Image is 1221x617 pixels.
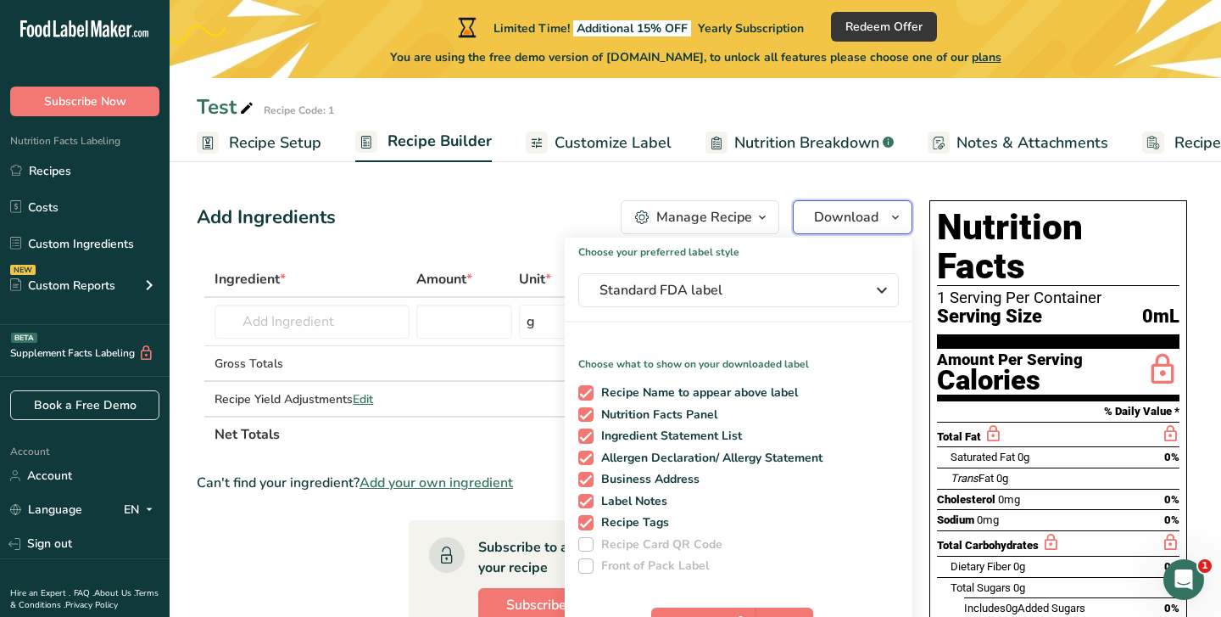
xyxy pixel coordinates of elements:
[65,599,118,611] a: Privacy Policy
[1164,513,1179,526] span: 0%
[937,430,981,443] span: Total Fat
[937,401,1179,422] section: % Daily Value *
[937,352,1083,368] div: Amount Per Serving
[1198,559,1212,573] span: 1
[578,273,899,307] button: Standard FDA label
[215,355,410,373] div: Gross Totals
[94,587,135,599] a: About Us .
[573,20,691,36] span: Additional 15% OFF
[996,472,1008,485] span: 0g
[937,539,1039,552] span: Total Carbohydrates
[594,385,799,401] span: Recipe Name to appear above label
[1164,451,1179,463] span: 0%
[951,451,1015,463] span: Saturated Fat
[1013,581,1025,594] span: 0g
[594,429,743,444] span: Ingredient Statement List
[594,472,700,487] span: Business Address
[74,587,94,599] a: FAQ .
[353,391,373,407] span: Edit
[956,132,1108,154] span: Notes & Attachments
[998,493,1020,506] span: 0mg
[506,595,599,615] span: Subscribe Now
[937,368,1083,393] div: Calories
[565,343,912,372] p: Choose what to show on your downloaded label
[594,494,668,509] span: Label Notes
[10,587,159,611] a: Terms & Conditions .
[1163,559,1204,600] iframe: Intercom live chat
[951,472,978,485] i: Trans
[793,200,912,234] button: Download
[937,208,1179,286] h1: Nutrition Facts
[972,49,1001,65] span: plans
[1164,493,1179,506] span: 0%
[478,537,667,578] div: Subscribe to a plan to Unlock your recipe
[416,269,472,289] span: Amount
[454,17,804,37] div: Limited Time!
[527,311,535,332] div: g
[10,495,82,524] a: Language
[355,122,492,163] a: Recipe Builder
[555,132,672,154] span: Customize Label
[928,124,1108,162] a: Notes & Attachments
[831,12,937,42] button: Redeem Offer
[10,390,159,420] a: Book a Free Demo
[10,265,36,275] div: NEW
[594,407,718,423] span: Nutrition Facts Panel
[390,48,1001,66] span: You are using the free demo version of [DOMAIN_NAME], to unlock all features please choose one of...
[656,207,752,227] div: Manage Recipe
[264,103,334,118] div: Recipe Code: 1
[229,132,321,154] span: Recipe Setup
[937,306,1042,328] span: Serving Size
[526,124,672,162] a: Customize Label
[594,515,670,530] span: Recipe Tags
[10,87,159,116] button: Subscribe Now
[734,132,879,154] span: Nutrition Breakdown
[197,473,912,493] div: Can't find your ingredient?
[1013,560,1025,573] span: 0g
[937,493,995,506] span: Cholesterol
[124,500,159,520] div: EN
[698,20,804,36] span: Yearly Subscription
[215,269,286,289] span: Ingredient
[594,537,723,552] span: Recipe Card QR Code
[1164,602,1179,614] span: 0%
[197,124,321,162] a: Recipe Setup
[705,124,894,162] a: Nutrition Breakdown
[1142,306,1179,328] span: 0mL
[1006,602,1017,614] span: 0g
[211,416,751,452] th: Net Totals
[360,473,513,493] span: Add your own ingredient
[937,289,1179,306] div: 1 Serving Per Container
[599,280,854,300] span: Standard FDA label
[215,305,410,339] input: Add Ingredient
[951,581,1011,594] span: Total Sugars
[594,558,710,574] span: Front of Pack Label
[814,207,878,227] span: Download
[964,602,1085,614] span: Includes Added Sugars
[387,130,492,153] span: Recipe Builder
[10,277,115,294] div: Custom Reports
[594,451,823,466] span: Allergen Declaration/ Allergy Statement
[977,513,999,526] span: 0mg
[197,92,257,122] div: Test
[951,472,994,485] span: Fat
[519,269,551,289] span: Unit
[44,93,126,110] span: Subscribe Now
[565,238,912,260] h1: Choose your preferred label style
[215,390,410,408] div: Recipe Yield Adjustments
[937,513,974,526] span: Sodium
[951,560,1011,573] span: Dietary Fiber
[11,333,37,343] div: BETA
[10,587,70,599] a: Hire an Expert .
[1017,451,1029,463] span: 0g
[197,204,336,232] div: Add Ingredients
[845,18,923,36] span: Redeem Offer
[621,200,779,234] button: Manage Recipe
